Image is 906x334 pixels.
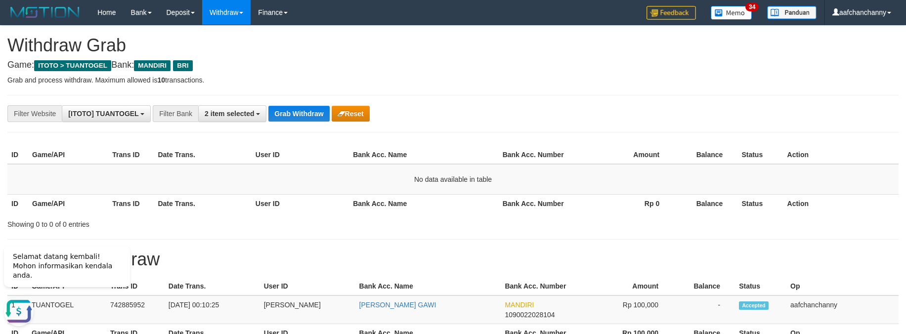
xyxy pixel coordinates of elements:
img: Button%20Memo.svg [711,6,752,20]
td: [DATE] 00:10:25 [165,295,260,324]
th: User ID [260,277,355,295]
span: Selamat datang kembali! Mohon informasikan kendala anda. [13,15,112,42]
th: User ID [252,146,349,164]
button: [ITOTO] TUANTOGEL [62,105,151,122]
td: Rp 100,000 [580,295,673,324]
p: Grab and process withdraw. Maximum allowed is transactions. [7,75,899,85]
td: aafchanchanny [786,295,899,324]
th: Rp 0 [579,194,674,212]
span: MANDIRI [505,301,534,309]
th: Bank Acc. Name [349,194,499,212]
th: Amount [580,277,673,295]
th: Bank Acc. Name [355,277,501,295]
th: Action [783,146,899,164]
td: No data available in table [7,164,899,195]
th: Bank Acc. Name [349,146,499,164]
img: MOTION_logo.png [7,5,83,20]
a: [PERSON_NAME] GAWI [359,301,436,309]
button: 2 item selected [198,105,266,122]
span: MANDIRI [134,60,171,71]
span: 2 item selected [205,110,254,118]
th: Status [735,277,786,295]
th: Balance [674,146,737,164]
th: User ID [252,194,349,212]
button: Grab Withdraw [268,106,329,122]
th: Bank Acc. Number [499,146,579,164]
img: Feedback.jpg [647,6,696,20]
th: Trans ID [108,194,154,212]
th: Date Trans. [165,277,260,295]
th: Trans ID [108,146,154,164]
button: Reset [332,106,370,122]
span: Copy 1090022028104 to clipboard [505,311,555,319]
div: Filter Bank [153,105,198,122]
img: panduan.png [767,6,817,19]
div: Showing 0 to 0 of 0 entries [7,215,370,229]
th: Date Trans. [154,194,251,212]
span: [ITOTO] TUANTOGEL [68,110,138,118]
span: BRI [173,60,192,71]
button: Open LiveChat chat widget [4,59,34,89]
th: Bank Acc. Number [501,277,580,295]
th: Date Trans. [154,146,251,164]
th: Balance [673,277,735,295]
th: Op [786,277,899,295]
strong: 10 [157,76,165,84]
div: Filter Website [7,105,62,122]
span: Accepted [739,301,769,310]
th: ID [7,146,28,164]
th: Action [783,194,899,212]
th: Game/API [28,146,108,164]
h4: Game: Bank: [7,60,899,70]
th: Status [737,146,783,164]
th: Bank Acc. Number [499,194,579,212]
h1: 15 Latest Withdraw [7,250,899,269]
th: ID [7,194,28,212]
th: Amount [579,146,674,164]
td: - [673,295,735,324]
th: Balance [674,194,737,212]
h1: Withdraw Grab [7,36,899,55]
th: Status [737,194,783,212]
th: Game/API [28,194,108,212]
span: 34 [745,2,759,11]
span: ITOTO > TUANTOGEL [34,60,111,71]
td: [PERSON_NAME] [260,295,355,324]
